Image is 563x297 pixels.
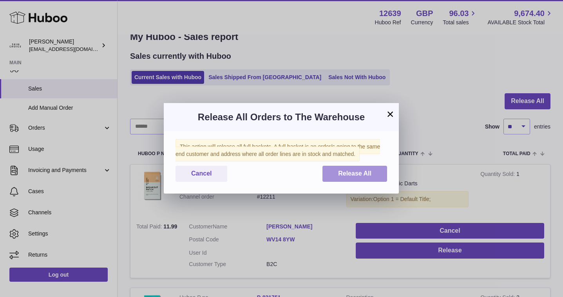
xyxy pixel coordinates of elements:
[176,111,387,123] h3: Release All Orders to The Warehouse
[386,109,395,119] button: ×
[338,170,371,177] span: Release All
[191,170,212,177] span: Cancel
[322,166,387,182] button: Release All
[176,166,227,182] button: Cancel
[176,139,380,161] span: This action will release all full baskets. A full basket is an order/s going to the same end cust...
